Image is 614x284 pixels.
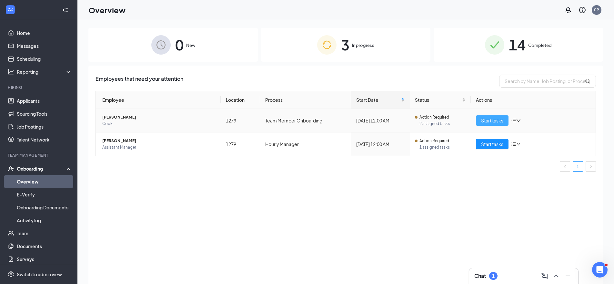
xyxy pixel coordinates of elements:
a: Team [17,227,72,240]
a: Job Postings [17,120,72,133]
svg: QuestionInfo [579,6,586,14]
iframe: Intercom live chat [592,262,608,278]
span: Status [415,96,461,103]
svg: Collapse [62,7,69,13]
button: ComposeMessage [539,271,550,281]
span: 14 [509,34,526,56]
span: down [516,142,521,146]
a: 1 [573,162,583,171]
span: 1 assigned tasks [419,144,466,151]
span: bars [511,118,516,123]
button: Minimize [563,271,573,281]
span: [PERSON_NAME] [102,114,216,121]
span: Employees that need your attention [96,75,183,88]
a: Talent Network [17,133,72,146]
a: Home [17,26,72,39]
a: Activity log [17,214,72,227]
li: Previous Page [560,161,570,172]
span: 2 assigned tasks [419,121,466,127]
button: right [586,161,596,172]
span: Cook [102,121,216,127]
td: Team Member Onboarding [260,109,351,132]
svg: Settings [8,271,14,278]
div: Team Management [8,153,71,158]
span: Start tasks [481,117,503,124]
input: Search by Name, Job Posting, or Process [499,75,596,88]
button: left [560,161,570,172]
div: Switch to admin view [17,271,62,278]
a: Documents [17,240,72,253]
svg: WorkstreamLogo [7,6,14,13]
th: Process [260,91,351,109]
span: Action Required [419,114,449,121]
span: Action Required [419,138,449,144]
div: Onboarding [17,165,66,172]
svg: Minimize [564,272,572,280]
th: Location [221,91,260,109]
span: Completed [528,42,552,48]
span: left [563,165,567,169]
a: Overview [17,175,72,188]
span: [PERSON_NAME] [102,138,216,144]
a: Onboarding Documents [17,201,72,214]
span: In progress [352,42,374,48]
svg: ComposeMessage [541,272,549,280]
svg: Notifications [564,6,572,14]
div: [DATE] 12:00 AM [356,141,405,148]
svg: UserCheck [8,165,14,172]
span: Start Date [356,96,400,103]
span: down [516,118,521,123]
th: Status [410,91,471,109]
th: Employee [96,91,221,109]
button: ChevronUp [551,271,561,281]
button: Start tasks [476,139,508,149]
td: 1279 [221,132,260,156]
div: Reporting [17,68,72,75]
h3: Chat [474,272,486,279]
span: Start tasks [481,141,503,148]
div: 1 [492,273,495,279]
li: Next Page [586,161,596,172]
a: E-Verify [17,188,72,201]
span: 0 [175,34,184,56]
a: Surveys [17,253,72,266]
a: Scheduling [17,52,72,65]
svg: Analysis [8,68,14,75]
span: bars [511,142,516,147]
button: Start tasks [476,115,508,126]
th: Actions [471,91,596,109]
div: Hiring [8,85,71,90]
a: Applicants [17,94,72,107]
span: right [589,165,593,169]
svg: ChevronUp [552,272,560,280]
span: Assistant Manager [102,144,216,151]
div: [DATE] 12:00 AM [356,117,405,124]
span: 3 [341,34,349,56]
div: SP [594,7,599,13]
h1: Overview [88,5,126,16]
td: Hourly Manager [260,132,351,156]
a: Sourcing Tools [17,107,72,120]
span: New [186,42,195,48]
td: 1279 [221,109,260,132]
a: Messages [17,39,72,52]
